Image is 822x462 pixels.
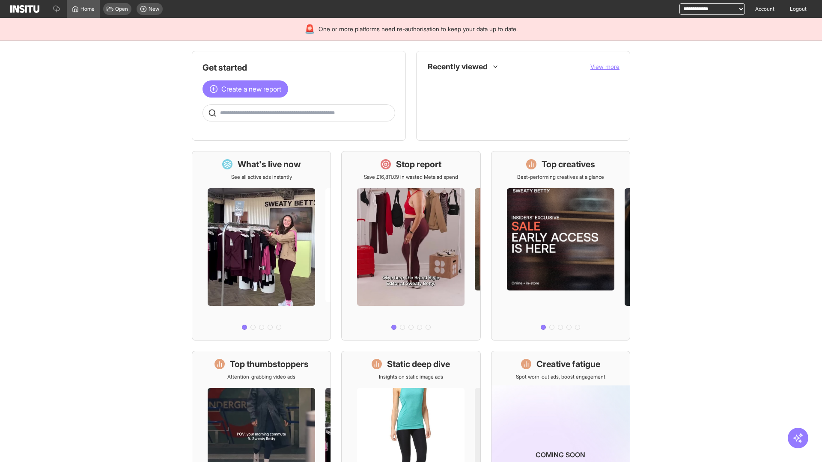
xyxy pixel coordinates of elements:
h1: Static deep dive [387,358,450,370]
h1: What's live now [238,158,301,170]
p: Attention-grabbing video ads [227,373,295,380]
p: Best-performing creatives at a glance [517,174,604,181]
h1: Top creatives [542,158,595,170]
span: Home [80,6,95,12]
p: Insights on static image ads [379,373,443,380]
p: Save £16,811.09 in wasted Meta ad spend [364,174,458,181]
span: Create a new report [221,84,281,94]
h1: Stop report [396,158,441,170]
button: View more [590,62,619,71]
h1: Top thumbstoppers [230,358,309,370]
span: One or more platforms need re-authorisation to keep your data up to date. [319,25,518,33]
p: See all active ads instantly [231,174,292,181]
span: New [149,6,159,12]
a: Top creativesBest-performing creatives at a glance [491,151,630,341]
button: Create a new report [203,80,288,98]
a: What's live nowSee all active ads instantly [192,151,331,341]
h1: Get started [203,62,395,74]
a: Stop reportSave £16,811.09 in wasted Meta ad spend [341,151,480,341]
span: View more [590,63,619,70]
img: Logo [10,5,39,13]
div: 🚨 [304,23,315,35]
span: Open [115,6,128,12]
